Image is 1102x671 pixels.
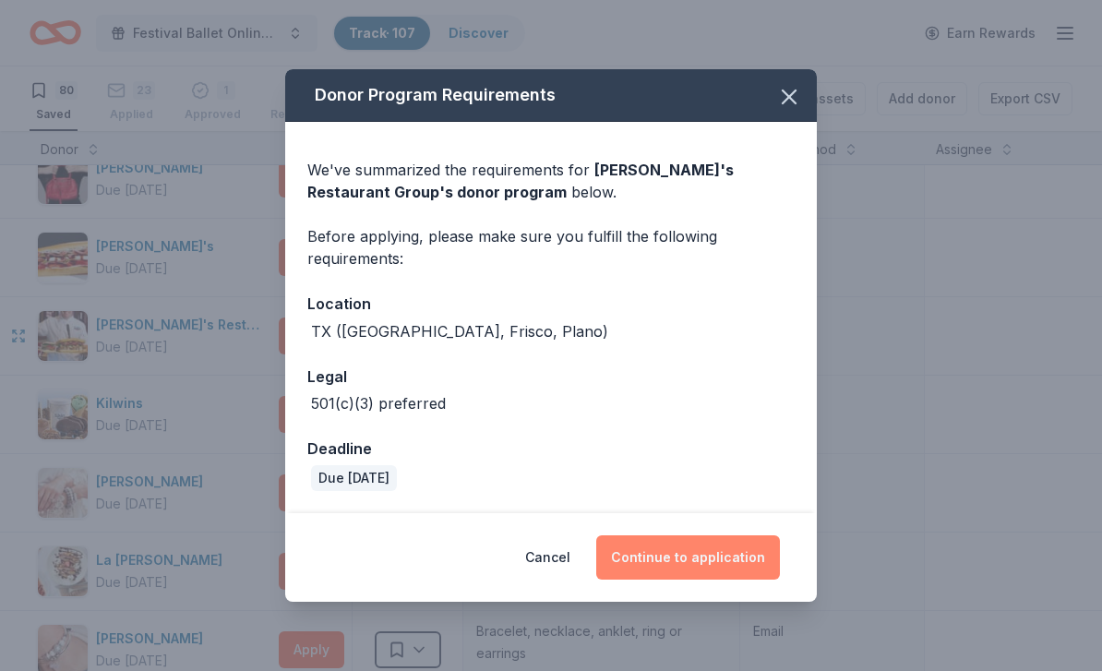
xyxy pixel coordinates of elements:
[307,437,795,461] div: Deadline
[307,292,795,316] div: Location
[307,225,795,270] div: Before applying, please make sure you fulfill the following requirements:
[311,465,397,491] div: Due [DATE]
[311,320,608,342] div: TX ([GEOGRAPHIC_DATA], Frisco, Plano)
[525,535,570,580] button: Cancel
[596,535,780,580] button: Continue to application
[311,392,446,414] div: 501(c)(3) preferred
[307,365,795,389] div: Legal
[285,69,817,122] div: Donor Program Requirements
[307,159,795,203] div: We've summarized the requirements for below.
